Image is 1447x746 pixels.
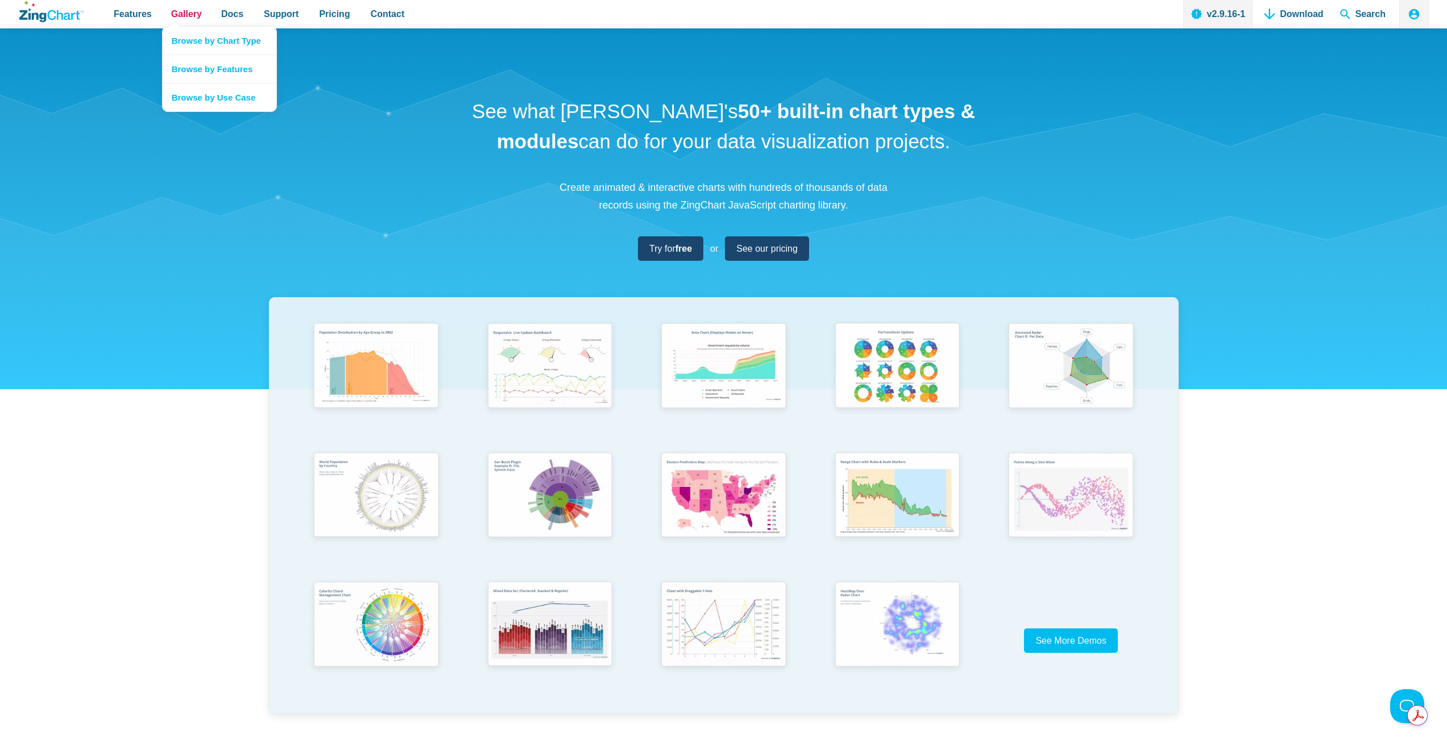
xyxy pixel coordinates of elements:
img: Points Along a Sine Wave [1001,447,1140,546]
span: or [710,241,718,256]
img: Heatmap Over Radar Chart [828,576,967,676]
iframe: Toggle Customer Support [1390,689,1424,723]
a: Points Along a Sine Wave [984,447,1158,576]
a: Mixed Data Set (Clustered, Stacked, and Regular) [463,576,637,705]
img: Responsive Live Update Dashboard [480,318,619,416]
span: Docs [221,6,243,22]
a: Browse by Use Case [163,83,276,111]
a: World Population by Country [289,447,463,576]
span: Gallery [171,6,202,22]
img: Population Distribution by Age Group in 2052 [306,318,445,416]
span: See our pricing [736,241,798,256]
a: Election Predictions Map [637,447,811,576]
span: Try for [649,241,692,256]
img: Colorful Chord Management Chart [306,576,445,676]
span: See More Demos [1035,636,1106,645]
strong: 50+ built-in chart types & modules [497,100,975,152]
h1: See what [PERSON_NAME]'s can do for your data visualization projects. [468,97,980,156]
a: Browse by Chart Type [163,27,276,55]
span: Features [114,6,152,22]
img: Chart with Draggable Y-Axis [654,576,793,676]
a: Browse by Features [163,55,276,83]
img: Sun Burst Plugin Example ft. File System Data [480,447,619,546]
a: Animated Radar Chart ft. Pet Data [984,318,1158,447]
p: Create animated & interactive charts with hundreds of thousands of data records using the ZingCha... [553,179,894,214]
img: Election Predictions Map [654,447,793,546]
span: Support [264,6,298,22]
a: Colorful Chord Management Chart [289,576,463,705]
a: Range Chart with Rultes & Scale Markers [810,447,984,576]
a: ZingChart Logo. Click to return to the homepage [19,1,84,22]
img: World Population by Country [306,447,445,547]
img: Range Chart with Rultes & Scale Markers [828,447,967,547]
a: Population Distribution by Age Group in 2052 [289,318,463,447]
span: Pricing [319,6,350,22]
a: Heatmap Over Radar Chart [810,576,984,705]
a: Area Chart (Displays Nodes on Hover) [637,318,811,447]
a: See More Demos [1024,628,1118,653]
a: See our pricing [725,236,809,261]
img: Area Chart (Displays Nodes on Hover) [654,318,793,416]
a: Try forfree [638,236,703,261]
img: Mixed Data Set (Clustered, Stacked, and Regular) [480,576,619,675]
a: Sun Burst Plugin Example ft. File System Data [463,447,637,576]
span: Contact [371,6,405,22]
strong: free [675,244,692,253]
a: Pie Transform Options [810,318,984,447]
img: Pie Transform Options [828,318,967,416]
a: Responsive Live Update Dashboard [463,318,637,447]
a: Chart with Draggable Y-Axis [637,576,811,705]
img: Animated Radar Chart ft. Pet Data [1001,318,1140,416]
